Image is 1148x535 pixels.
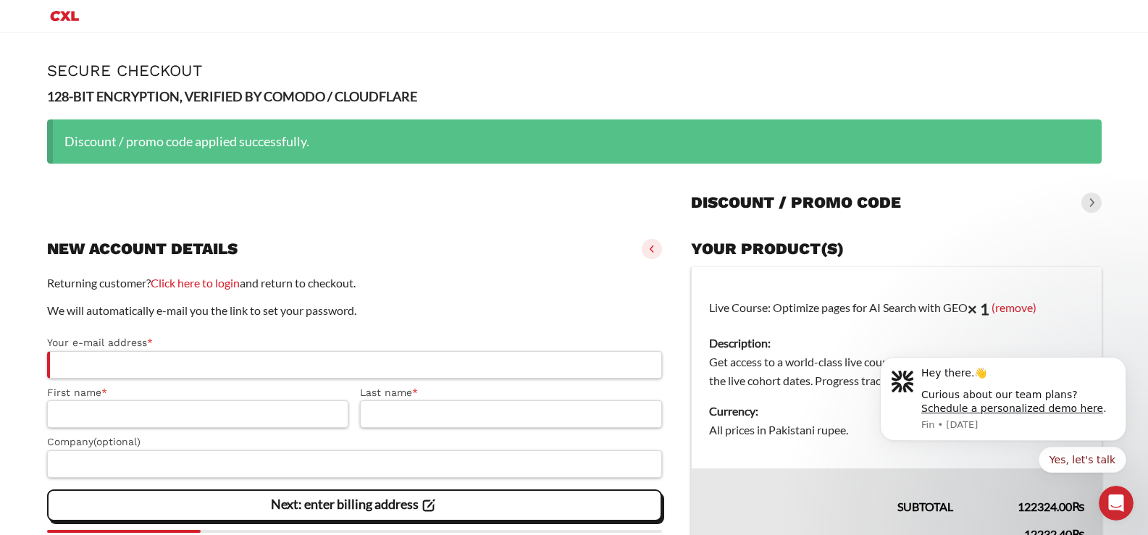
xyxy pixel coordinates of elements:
dt: Currency: [709,402,1084,421]
label: Last name [360,384,662,401]
div: Discount / promo code applied successfully. [47,119,1102,164]
iframe: Intercom live chat [1099,486,1134,521]
dt: Description: [709,334,1084,353]
label: Your e-mail address [47,334,663,351]
td: Live Course: Optimize pages for AI Search with GEO [692,267,1102,468]
label: Company [47,434,663,450]
span: (optional) [93,436,141,447]
a: Click here to login [151,276,240,290]
p: Returning customer? and return to checkout. [47,274,663,292]
strong: 128-BIT ENCRYPTION, VERIFIED BY COMODO / CLOUDFLARE [47,88,417,104]
p: We will automatically e-mail you the link to set your password. [47,301,663,320]
dd: All prices in Pakistani rupee. [709,421,1084,439]
th: Subtotal [692,468,971,516]
strong: × 1 [968,299,989,319]
h3: New account details [47,239,238,259]
h1: Secure Checkout [47,62,1102,80]
label: First name [47,384,349,401]
a: (remove) [992,300,1036,314]
h3: Discount / promo code [691,193,901,213]
dd: Get access to a world-class live course. The content becomes available on the live cohort dates. ... [709,353,1084,390]
vaadin-button: Next: enter billing address [47,489,663,521]
iframe: Intercom notifications message [858,339,1148,528]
